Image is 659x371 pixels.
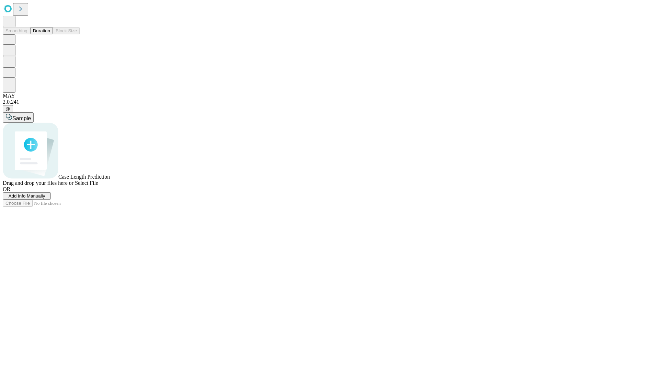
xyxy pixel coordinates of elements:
[3,192,51,200] button: Add Info Manually
[75,180,98,186] span: Select File
[3,93,656,99] div: MAY
[53,27,80,34] button: Block Size
[58,174,110,180] span: Case Length Prediction
[12,115,31,121] span: Sample
[3,186,10,192] span: OR
[3,180,73,186] span: Drag and drop your files here or
[30,27,53,34] button: Duration
[3,112,34,123] button: Sample
[5,106,10,111] span: @
[3,99,656,105] div: 2.0.241
[3,27,30,34] button: Smoothing
[9,193,45,199] span: Add Info Manually
[3,105,13,112] button: @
